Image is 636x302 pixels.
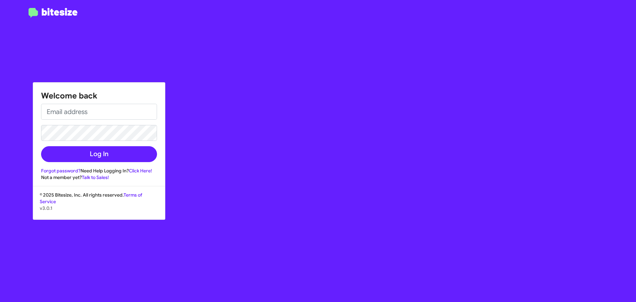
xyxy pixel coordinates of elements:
div: © 2025 Bitesize, Inc. All rights reserved. [33,192,165,219]
a: Forgot password? [41,168,80,174]
a: Click Here! [129,168,152,174]
input: Email address [41,104,157,120]
a: Talk to Sales! [82,174,109,180]
h1: Welcome back [41,91,157,101]
div: Need Help Logging In? [41,167,157,174]
p: v3.0.1 [40,205,158,211]
div: Not a member yet? [41,174,157,181]
button: Log In [41,146,157,162]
